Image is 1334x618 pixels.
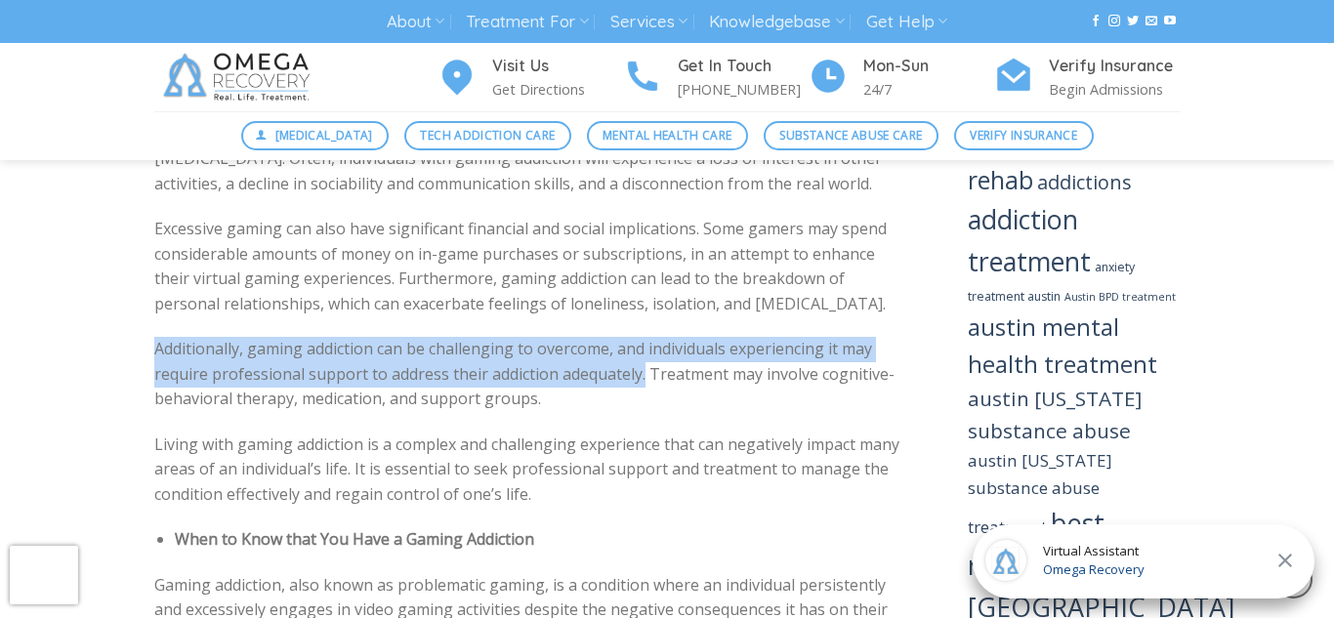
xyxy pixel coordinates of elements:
iframe: reCAPTCHA [10,546,78,604]
a: Follow on Facebook [1090,15,1102,28]
a: Services [610,4,688,40]
a: Austin BPD treatment (3 items) [1064,290,1176,304]
p: Living with gaming addiction is a complex and challenging experience that can negatively impact m... [154,433,909,508]
h4: Visit Us [492,54,623,79]
p: 24/7 [863,78,994,101]
h4: Verify Insurance [1049,54,1180,79]
span: Tech Addiction Care [420,126,555,144]
a: Follow on Instagram [1108,15,1120,28]
p: Get Directions [492,78,623,101]
a: Follow on Twitter [1127,15,1139,28]
a: Follow on YouTube [1164,15,1176,28]
a: Tech Addiction Care [404,121,571,150]
a: anxiety treatment austin (4 items) [968,259,1135,305]
a: Get Help [866,4,947,40]
a: addiction treatment (40 items) [968,201,1091,279]
p: Excessive gaming can also have significant financial and social implications. Some gamers may spe... [154,217,909,316]
a: [MEDICAL_DATA] [241,121,390,150]
p: [PHONE_NUMBER] [678,78,809,101]
a: austin texas substance abuse treatment (9 items) [968,449,1112,537]
a: Knowledgebase [709,4,844,40]
a: Visit Us Get Directions [438,54,623,102]
p: Begin Admissions [1049,78,1180,101]
img: Omega Recovery [154,43,325,111]
a: Verify Insurance Begin Admissions [994,54,1180,102]
span: [MEDICAL_DATA] [275,126,373,144]
a: Treatment For [466,4,588,40]
a: austin texas substance abuse (16 items) [968,385,1142,444]
a: addiction rehab (29 items) [968,125,1155,196]
a: addictions (14 items) [1037,169,1132,195]
span: Mental Health Care [603,126,731,144]
span: Verify Insurance [970,126,1077,144]
a: Verify Insurance [954,121,1094,150]
a: Substance Abuse Care [764,121,938,150]
span: Substance Abuse Care [779,126,922,144]
a: austin mental health treatment (26 items) [968,310,1157,380]
strong: When to Know that You Have a Gaming Addiction [175,528,534,550]
h4: Mon-Sun [863,54,994,79]
h4: Get In Touch [678,54,809,79]
a: About [387,4,444,40]
p: Additionally, gaming addiction can be challenging to overcome, and individuals experiencing it ma... [154,337,909,412]
a: Get In Touch [PHONE_NUMBER] [623,54,809,102]
a: Mental Health Care [587,121,748,150]
a: Send us an email [1146,15,1157,28]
